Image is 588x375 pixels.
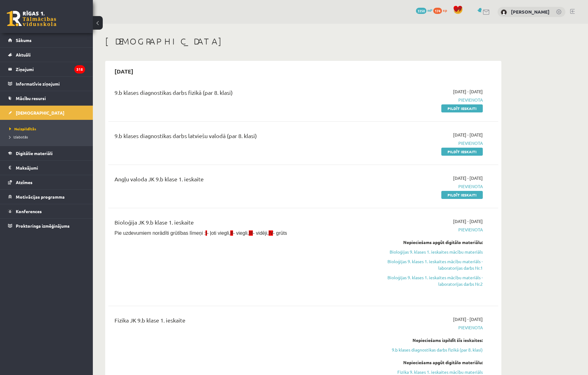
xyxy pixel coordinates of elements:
h1: [DEMOGRAPHIC_DATA] [105,36,501,47]
a: Bioloģijas 9. klases 1. ieskaites mācību materiāls - laboratorijas darbs Nr.2 [366,274,483,287]
span: IV [269,230,273,236]
a: 3350 mP [416,8,432,13]
span: 3350 [416,8,426,14]
span: Konferences [16,209,42,214]
div: Fizika JK 9.b klase 1. ieskaite [115,316,357,327]
span: [DATE] - [DATE] [453,175,483,181]
a: [DEMOGRAPHIC_DATA] [8,106,85,120]
div: Nepieciešams izpildīt šīs ieskaites: [366,337,483,343]
span: Aktuāli [16,52,31,57]
a: Ziņojumi315 [8,62,85,76]
div: Angļu valoda JK 9.b klase 1. ieskaite [115,175,357,186]
div: Nepieciešams apgūt digitālo materiālu: [366,239,483,246]
span: Atzīmes [16,179,32,185]
div: 9.b klases diagnostikas darbs latviešu valodā (par 8. klasi) [115,132,357,143]
legend: Informatīvie ziņojumi [16,77,85,91]
a: Izlabotās [9,134,87,140]
span: [DEMOGRAPHIC_DATA] [16,110,64,116]
legend: Ziņojumi [16,62,85,76]
span: xp [443,8,447,13]
span: Digitālie materiāli [16,150,53,156]
span: III [249,230,253,236]
span: Pievienota [366,226,483,233]
a: [PERSON_NAME] [511,9,550,15]
a: 9.b klases diagnostikas darbs fizikā (par 8. klasi) [366,347,483,353]
span: [DATE] - [DATE] [453,88,483,95]
span: Izlabotās [9,134,28,139]
div: Nepieciešams apgūt digitālo materiālu: [366,359,483,366]
a: Atzīmes [8,175,85,189]
span: Motivācijas programma [16,194,65,200]
h2: [DATE] [108,64,140,78]
span: Mācību resursi [16,95,46,101]
a: Motivācijas programma [8,190,85,204]
a: Bioloģijas 9. klases 1. ieskaites mācību materiāls - laboratorijas darbs Nr.1 [366,258,483,271]
a: Neizpildītās [9,126,87,132]
span: Pievienota [366,324,483,331]
img: Ramil Lachynian [501,9,507,15]
legend: Maksājumi [16,161,85,175]
span: [DATE] - [DATE] [453,316,483,322]
a: Maksājumi [8,161,85,175]
span: Pievienota [366,183,483,190]
span: [DATE] - [DATE] [453,132,483,138]
div: 9.b klases diagnostikas darbs fizikā (par 8. klasi) [115,88,357,100]
a: Sākums [8,33,85,47]
div: Bioloģija JK 9.b klase 1. ieskaite [115,218,357,230]
span: Sākums [16,37,32,43]
span: Proktoringa izmēģinājums [16,223,70,229]
a: Aktuāli [8,48,85,62]
a: Pildīt ieskaiti [441,148,483,156]
span: [DATE] - [DATE] [453,218,483,225]
span: Pie uzdevumiem norādīti grūtības līmeņi : - ļoti viegli, - viegli, - vidēji, - grūts [115,230,287,236]
a: Bioloģijas 9. klases 1. ieskaites mācību materiāls [366,249,483,255]
a: Digitālie materiāli [8,146,85,160]
span: Pievienota [366,97,483,103]
a: 174 xp [433,8,450,13]
span: Pievienota [366,140,483,146]
a: Konferences [8,204,85,218]
span: Neizpildītās [9,126,36,131]
a: Pildīt ieskaiti [441,191,483,199]
span: I [205,230,207,236]
i: 315 [74,65,85,74]
a: Pildīt ieskaiti [441,104,483,112]
a: Rīgas 1. Tālmācības vidusskola [7,11,56,26]
a: Proktoringa izmēģinājums [8,219,85,233]
span: 174 [433,8,442,14]
span: mP [427,8,432,13]
a: Informatīvie ziņojumi [8,77,85,91]
a: Mācību resursi [8,91,85,105]
span: II [230,230,233,236]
